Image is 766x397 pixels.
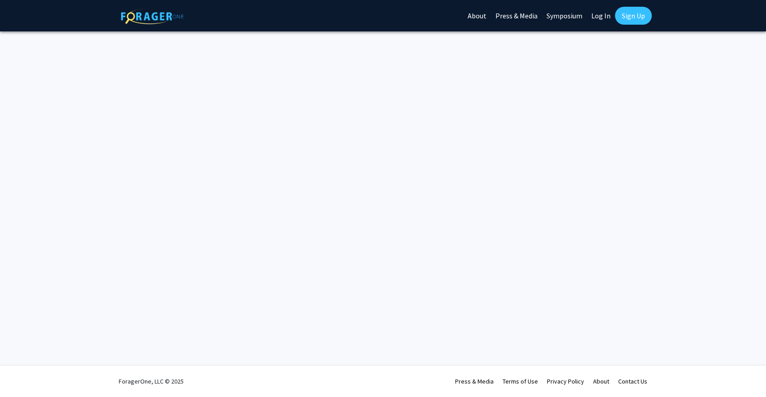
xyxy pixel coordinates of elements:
[121,9,184,24] img: ForagerOne Logo
[119,366,184,397] div: ForagerOne, LLC © 2025
[593,377,609,385] a: About
[618,377,647,385] a: Contact Us
[455,377,494,385] a: Press & Media
[615,7,652,25] a: Sign Up
[547,377,584,385] a: Privacy Policy
[503,377,538,385] a: Terms of Use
